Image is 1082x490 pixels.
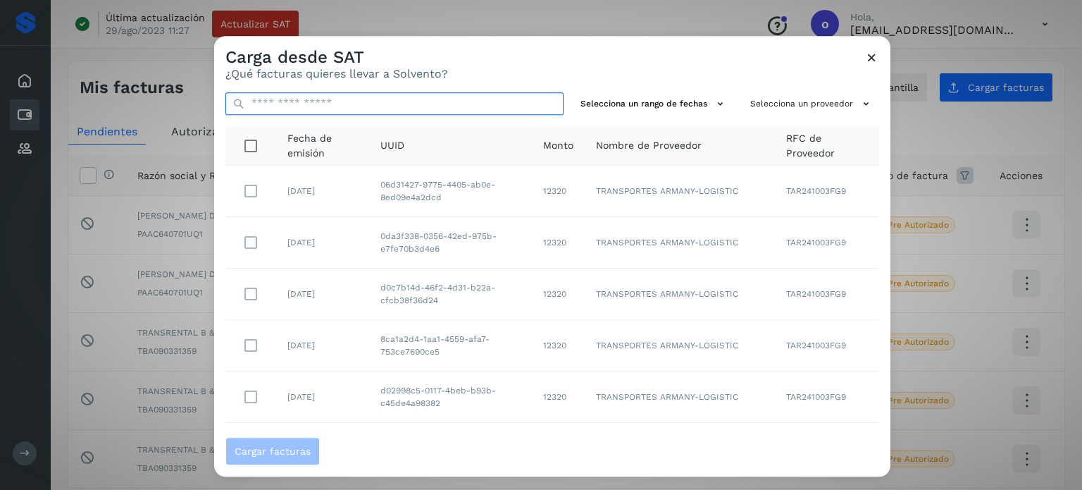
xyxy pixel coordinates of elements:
[369,269,532,321] td: d0c7b14d-46f2-4d31-b22a-cfcb38f36d24
[235,446,311,456] span: Cargar facturas
[532,218,585,269] td: 12320
[585,269,775,321] td: TRANSPORTES ARMANY-LOGISTIC
[532,424,585,475] td: 12320
[575,92,733,116] button: Selecciona un rango de fechas
[585,424,775,475] td: TRANSPORTES ARMANY-LOGISTIC
[225,437,320,465] button: Cargar facturas
[532,166,585,218] td: 12320
[369,372,532,424] td: d02998c5-0117-4beb-b93b-c45de4a98382
[775,321,879,372] td: TAR241003FG9
[225,68,448,81] p: ¿Qué facturas quieres llevar a Solvento?
[543,139,573,154] span: Monto
[276,424,369,475] td: [DATE]
[276,269,369,321] td: [DATE]
[585,166,775,218] td: TRANSPORTES ARMANY-LOGISTIC
[596,139,702,154] span: Nombre de Proveedor
[380,139,404,154] span: UUID
[775,424,879,475] td: TAR241003FG9
[369,424,532,475] td: d3bcf674-448b-4f60-a3d5-70a82f5227c3
[786,131,868,161] span: RFC de Proveedor
[775,269,879,321] td: TAR241003FG9
[276,372,369,424] td: [DATE]
[585,372,775,424] td: TRANSPORTES ARMANY-LOGISTIC
[276,166,369,218] td: [DATE]
[369,321,532,372] td: 8ca1a2d4-1aa1-4559-afa7-753ce7690ce5
[775,166,879,218] td: TAR241003FG9
[276,321,369,372] td: [DATE]
[775,218,879,269] td: TAR241003FG9
[276,218,369,269] td: [DATE]
[585,218,775,269] td: TRANSPORTES ARMANY-LOGISTIC
[369,218,532,269] td: 0da3f338-0356-42ed-975b-e7fe70b3d4e6
[585,321,775,372] td: TRANSPORTES ARMANY-LOGISTIC
[287,131,358,161] span: Fecha de emisión
[745,92,879,116] button: Selecciona un proveedor
[775,372,879,424] td: TAR241003FG9
[225,47,448,68] h3: Carga desde SAT
[532,372,585,424] td: 12320
[369,166,532,218] td: 06d31427-9775-4405-ab0e-8ed09e4a2dcd
[532,321,585,372] td: 12320
[532,269,585,321] td: 12320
